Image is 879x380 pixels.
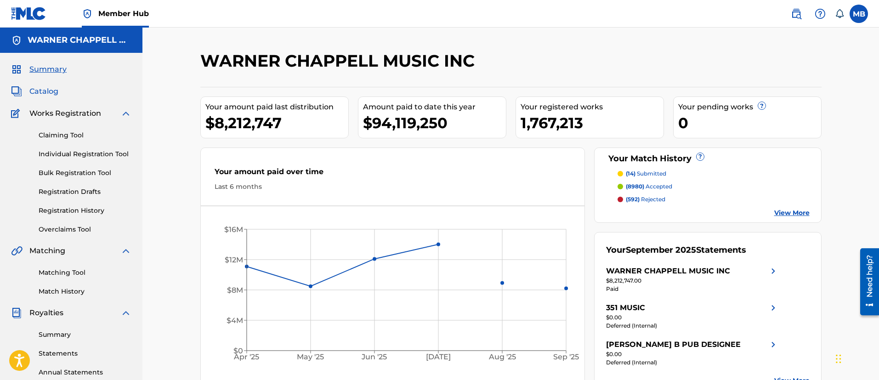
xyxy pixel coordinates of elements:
[11,7,46,20] img: MLC Logo
[29,86,58,97] span: Catalog
[11,307,22,318] img: Royalties
[606,313,779,322] div: $0.00
[39,149,131,159] a: Individual Registration Tool
[678,113,821,133] div: 0
[233,346,243,355] tspan: $0
[768,266,779,277] img: right chevron icon
[363,113,506,133] div: $94,119,250
[11,108,23,119] img: Works Registration
[361,353,387,362] tspan: Jun '25
[606,277,779,285] div: $8,212,747.00
[626,183,644,190] span: (8980)
[11,64,67,75] a: SummarySummary
[833,336,879,380] iframe: Chat Widget
[225,255,243,264] tspan: $12M
[39,268,131,278] a: Matching Tool
[768,302,779,313] img: right chevron icon
[626,170,635,177] span: (14)
[205,102,348,113] div: Your amount paid last distribution
[626,195,665,204] p: rejected
[363,102,506,113] div: Amount paid to date this year
[618,195,810,204] a: (592) rejected
[606,153,810,165] div: Your Match History
[39,168,131,178] a: Bulk Registration Tool
[11,86,22,97] img: Catalog
[11,64,22,75] img: Summary
[626,196,640,203] span: (592)
[606,302,645,313] div: 351 MUSIC
[227,316,243,325] tspan: $4M
[853,244,879,318] iframe: Resource Center
[678,102,821,113] div: Your pending works
[606,350,779,358] div: $0.00
[836,345,841,373] div: Drag
[606,266,730,277] div: WARNER CHAPPELL MUSIC INC
[205,113,348,133] div: $8,212,747
[29,307,63,318] span: Royalties
[426,353,451,362] tspan: [DATE]
[39,130,131,140] a: Claiming Tool
[11,35,22,46] img: Accounts
[626,245,696,255] span: September 2025
[297,353,324,362] tspan: May '25
[29,245,65,256] span: Matching
[82,8,93,19] img: Top Rightsholder
[553,353,579,362] tspan: Sep '25
[850,5,868,23] div: User Menu
[215,182,571,192] div: Last 6 months
[215,166,571,182] div: Your amount paid over time
[227,286,243,295] tspan: $8M
[606,266,779,293] a: WARNER CHAPPELL MUSIC INCright chevron icon$8,212,747.00Paid
[618,170,810,178] a: (14) submitted
[768,339,779,350] img: right chevron icon
[697,153,704,160] span: ?
[606,339,779,367] a: [PERSON_NAME] B PUB DESIGNEEright chevron icon$0.00Deferred (Internal)
[626,182,672,191] p: accepted
[39,287,131,296] a: Match History
[758,102,766,109] span: ?
[626,170,666,178] p: submitted
[606,302,779,330] a: 351 MUSICright chevron icon$0.00Deferred (Internal)
[606,322,779,330] div: Deferred (Internal)
[39,225,131,234] a: Overclaims Tool
[233,353,259,362] tspan: Apr '25
[200,51,479,71] h2: WARNER CHAPPELL MUSIC INC
[521,113,664,133] div: 1,767,213
[815,8,826,19] img: help
[39,187,131,197] a: Registration Drafts
[29,64,67,75] span: Summary
[521,102,664,113] div: Your registered works
[120,108,131,119] img: expand
[39,368,131,377] a: Annual Statements
[774,208,810,218] a: View More
[39,349,131,358] a: Statements
[811,5,829,23] div: Help
[39,206,131,216] a: Registration History
[606,358,779,367] div: Deferred (Internal)
[488,353,516,362] tspan: Aug '25
[120,307,131,318] img: expand
[606,285,779,293] div: Paid
[835,9,844,18] div: Notifications
[787,5,805,23] a: Public Search
[11,86,58,97] a: CatalogCatalog
[39,330,131,340] a: Summary
[224,225,243,234] tspan: $16M
[29,108,101,119] span: Works Registration
[11,245,23,256] img: Matching
[618,182,810,191] a: (8980) accepted
[120,245,131,256] img: expand
[606,339,741,350] div: [PERSON_NAME] B PUB DESIGNEE
[606,244,746,256] div: Your Statements
[28,35,131,45] h5: WARNER CHAPPELL MUSIC INC
[98,8,149,19] span: Member Hub
[791,8,802,19] img: search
